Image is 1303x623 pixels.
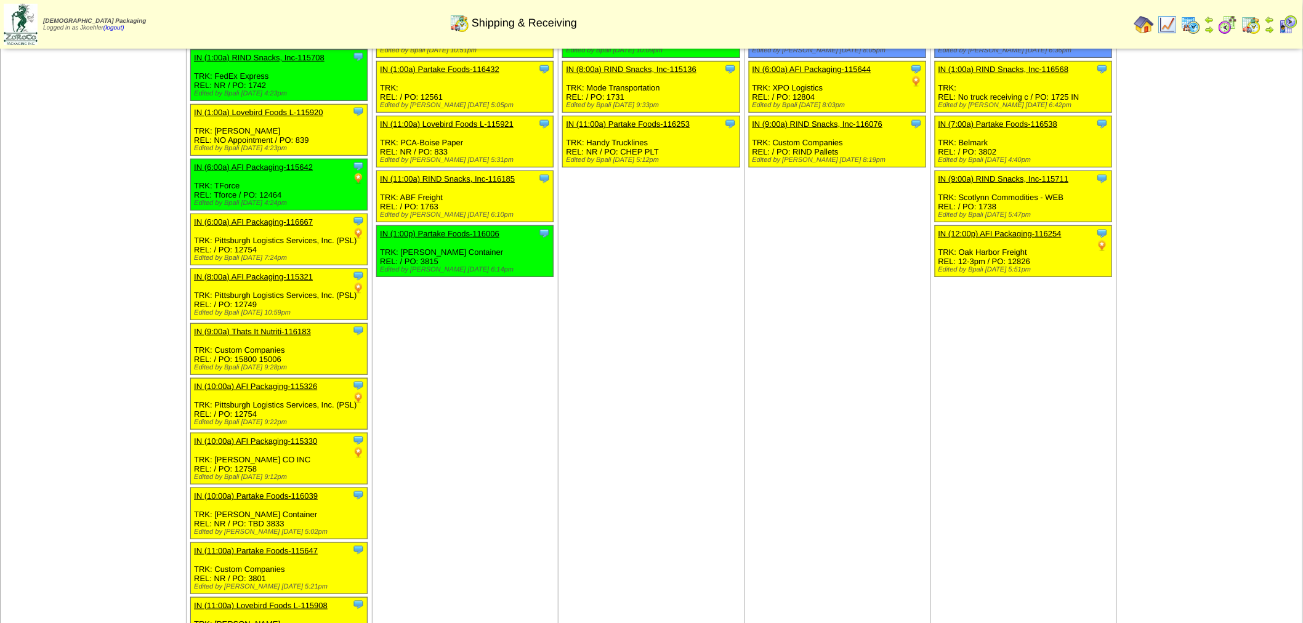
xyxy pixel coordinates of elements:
[938,65,1069,74] a: IN (1:00a) RIND Snacks, Inc-116568
[935,116,1111,167] div: TRK: Belmark REL: / PO: 3802
[194,309,367,316] div: Edited by Bpali [DATE] 10:59pm
[380,266,553,273] div: Edited by [PERSON_NAME] [DATE] 6:14pm
[377,116,554,167] div: TRK: PCA-Boise Paper REL: NR / PO: 833
[1096,227,1108,239] img: Tooltip
[1181,15,1201,34] img: calendarprod.gif
[380,65,499,74] a: IN (1:00a) Partake Foods-116432
[194,491,318,500] a: IN (10:00a) Partake Foods-116039
[380,211,553,219] div: Edited by [PERSON_NAME] [DATE] 6:10pm
[191,104,368,155] div: TRK: [PERSON_NAME] REL: NO Appointment / PO: 839
[938,156,1111,164] div: Edited by Bpali [DATE] 4:40pm
[352,434,365,446] img: Tooltip
[194,419,367,426] div: Edited by Bpali [DATE] 9:22pm
[191,49,368,100] div: TRK: FedEx Express REL: NR / PO: 1742
[194,436,317,446] a: IN (10:00a) AFI Packaging-115330
[377,226,554,277] div: TRK: [PERSON_NAME] Container REL: / PO: 3815
[566,102,739,109] div: Edited by Bpali [DATE] 9:33pm
[910,63,922,75] img: Tooltip
[563,116,740,167] div: TRK: Handy Trucklines REL: NR / PO: CHEP PLT
[352,160,365,172] img: Tooltip
[935,171,1111,222] div: TRK: Scotlynn Commodities - WEB REL: / PO: 1738
[566,65,696,74] a: IN (8:00a) RIND Snacks, Inc-115136
[938,211,1111,219] div: Edited by Bpali [DATE] 5:47pm
[194,53,325,62] a: IN (1:00a) RIND Snacks, Inc-115708
[4,4,38,45] img: zoroco-logo-small.webp
[194,601,328,610] a: IN (11:00a) Lovebird Foods L-115908
[749,62,926,113] div: TRK: XPO Logistics REL: / PO: 12804
[352,598,365,611] img: Tooltip
[1241,15,1261,34] img: calendarinout.gif
[352,392,365,404] img: PO
[194,145,367,152] div: Edited by Bpali [DATE] 4:23pm
[752,119,883,129] a: IN (9:00a) RIND Snacks, Inc-116076
[472,17,577,30] span: Shipping & Receiving
[191,268,368,320] div: TRK: Pittsburgh Logistics Services, Inc. (PSL) REL: / PO: 12749
[1096,63,1108,75] img: Tooltip
[194,327,311,336] a: IN (9:00a) Thats It Nutriti-116183
[191,159,368,210] div: TRK: TForce REL: Tforce / PO: 12464
[1096,118,1108,130] img: Tooltip
[352,282,365,294] img: PO
[43,18,146,25] span: [DEMOGRAPHIC_DATA] Packaging
[566,119,690,129] a: IN (11:00a) Partake Foods-116253
[380,119,514,129] a: IN (11:00a) Lovebird Foods L-115921
[191,488,368,539] div: TRK: [PERSON_NAME] Container REL: NR / PO: TBD 3833
[191,323,368,374] div: TRK: Custom Companies REL: / PO: 15800 15006
[194,528,367,536] div: Edited by [PERSON_NAME] [DATE] 5:02pm
[752,102,926,109] div: Edited by Bpali [DATE] 8:03pm
[752,65,871,74] a: IN (6:00a) AFI Packaging-115644
[352,215,365,227] img: Tooltip
[194,364,367,371] div: Edited by Bpali [DATE] 9:28pm
[352,105,365,118] img: Tooltip
[938,229,1062,238] a: IN (12:00p) AFI Packaging-116254
[191,378,368,429] div: TRK: Pittsburgh Logistics Services, Inc. (PSL) REL: / PO: 12754
[194,108,323,117] a: IN (1:00a) Lovebird Foods L-115920
[380,156,553,164] div: Edited by [PERSON_NAME] [DATE] 5:31pm
[191,214,368,265] div: TRK: Pittsburgh Logistics Services, Inc. (PSL) REL: / PO: 12754
[938,102,1111,109] div: Edited by [PERSON_NAME] [DATE] 6:42pm
[380,229,499,238] a: IN (1:00p) Partake Foods-116006
[1158,15,1177,34] img: line_graph.gif
[1278,15,1298,34] img: calendarcustomer.gif
[103,25,124,31] a: (logout)
[724,63,736,75] img: Tooltip
[194,473,367,481] div: Edited by Bpali [DATE] 9:12pm
[724,118,736,130] img: Tooltip
[194,272,313,281] a: IN (8:00a) AFI Packaging-115321
[352,544,365,556] img: Tooltip
[194,583,367,590] div: Edited by [PERSON_NAME] [DATE] 5:21pm
[191,433,368,484] div: TRK: [PERSON_NAME] CO INC REL: / PO: 12758
[191,542,368,593] div: TRK: Custom Companies REL: NR / PO: 3801
[538,227,551,239] img: Tooltip
[194,163,313,172] a: IN (6:00a) AFI Packaging-115642
[352,489,365,501] img: Tooltip
[752,156,926,164] div: Edited by [PERSON_NAME] [DATE] 8:19pm
[1265,25,1275,34] img: arrowright.gif
[380,102,553,109] div: Edited by [PERSON_NAME] [DATE] 5:05pm
[566,156,739,164] div: Edited by Bpali [DATE] 5:12pm
[450,13,469,33] img: calendarinout.gif
[938,174,1069,183] a: IN (9:00a) RIND Snacks, Inc-115711
[380,174,515,183] a: IN (11:00a) RIND Snacks, Inc-116185
[1134,15,1154,34] img: home.gif
[194,217,313,227] a: IN (6:00a) AFI Packaging-116667
[935,62,1111,113] div: TRK: REL: No truck receiving c / PO: 1725 IN
[352,446,365,459] img: PO
[1096,239,1108,252] img: PO
[538,118,551,130] img: Tooltip
[194,90,367,97] div: Edited by Bpali [DATE] 4:23pm
[1218,15,1238,34] img: calendarblend.gif
[352,270,365,282] img: Tooltip
[910,75,922,87] img: PO
[749,116,926,167] div: TRK: Custom Companies REL: / PO: RIND Pallets
[352,227,365,239] img: PO
[538,172,551,185] img: Tooltip
[377,62,554,113] div: TRK: REL: / PO: 12561
[938,266,1111,273] div: Edited by Bpali [DATE] 5:51pm
[352,324,365,337] img: Tooltip
[1096,172,1108,185] img: Tooltip
[194,199,367,207] div: Edited by Bpali [DATE] 4:24pm
[43,18,146,31] span: Logged in as Jkoehler
[538,63,551,75] img: Tooltip
[935,226,1111,277] div: TRK: Oak Harbor Freight REL: 12-3pm / PO: 12826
